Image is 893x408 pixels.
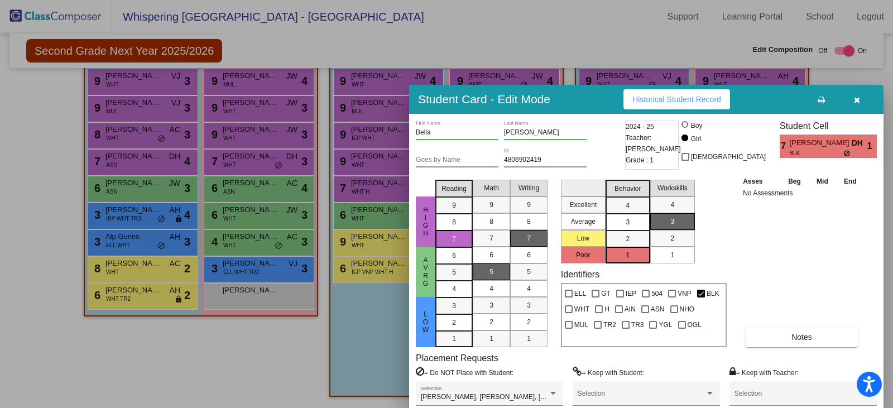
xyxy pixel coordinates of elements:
[852,137,867,149] span: DH
[623,89,730,109] button: Historical Student Record
[452,234,456,244] span: 7
[489,300,493,310] span: 3
[678,287,692,300] span: VNP
[452,200,456,210] span: 9
[452,334,456,344] span: 1
[690,134,702,144] div: Girl
[603,318,616,332] span: TR2
[604,303,609,316] span: H
[452,318,456,328] span: 2
[626,250,630,260] span: 1
[416,156,498,164] input: goes by name
[651,303,665,316] span: ASN
[489,267,493,277] span: 5
[418,92,550,106] h3: Student Card - Edit Mode
[780,140,789,153] span: 7
[489,250,493,260] span: 6
[626,155,654,166] span: Grade : 1
[416,353,498,363] label: Placement Requests
[527,284,531,294] span: 4
[626,287,636,300] span: IEP
[789,149,843,157] span: BLK
[626,234,630,244] span: 2
[626,200,630,210] span: 4
[670,233,674,243] span: 2
[527,334,531,344] span: 1
[631,318,644,332] span: TR3
[561,269,599,280] label: Identifiers
[657,183,688,193] span: Workskills
[690,121,703,131] div: Boy
[421,256,431,287] span: Avrg
[789,137,851,149] span: [PERSON_NAME]
[680,303,695,316] span: NHO
[489,233,493,243] span: 7
[632,95,721,104] span: Historical Student Record
[452,251,456,261] span: 6
[707,287,719,300] span: BLK
[527,200,531,210] span: 9
[729,367,799,378] label: = Keep with Teacher:
[791,333,812,342] span: Notes
[489,317,493,327] span: 2
[527,267,531,277] span: 5
[527,233,531,243] span: 7
[489,334,493,344] span: 1
[809,175,836,188] th: Mid
[441,184,467,194] span: Reading
[504,156,587,164] input: Enter ID
[626,217,630,227] span: 3
[670,217,674,227] span: 3
[421,310,431,334] span: Low
[670,200,674,210] span: 4
[670,250,674,260] span: 1
[573,367,644,378] label: = Keep with Student:
[867,140,877,153] span: 1
[780,175,809,188] th: Beg
[625,303,636,316] span: AIN
[614,184,641,194] span: Behavior
[836,175,865,188] th: End
[452,267,456,277] span: 5
[527,217,531,227] span: 8
[527,300,531,310] span: 3
[651,287,662,300] span: 504
[574,303,589,316] span: WHT
[746,327,858,347] button: Notes
[740,175,780,188] th: Asses
[452,301,456,311] span: 3
[527,250,531,260] span: 6
[452,217,456,227] span: 8
[574,318,588,332] span: MUL
[601,287,611,300] span: GT
[518,183,539,193] span: Writing
[780,121,877,131] h3: Student Cell
[421,206,431,237] span: High
[416,367,513,378] label: = Do NOT Place with Student:
[659,318,672,332] span: YGL
[489,217,493,227] span: 8
[626,121,654,132] span: 2024 - 25
[740,188,865,199] td: No Assessments
[489,200,493,210] span: 9
[452,284,456,294] span: 4
[691,150,766,164] span: [DEMOGRAPHIC_DATA]
[688,318,702,332] span: OGL
[574,287,586,300] span: ELL
[626,132,681,155] span: Teacher: [PERSON_NAME]
[527,317,531,327] span: 2
[484,183,499,193] span: Math
[489,284,493,294] span: 4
